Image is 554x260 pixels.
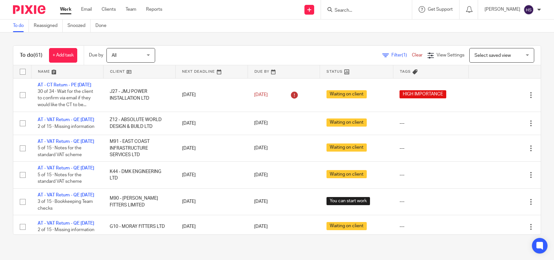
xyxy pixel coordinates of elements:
td: G10 - MORAY FITTERS LTD [103,215,175,238]
td: [DATE] [176,215,248,238]
a: Done [95,19,111,32]
span: All [112,53,117,58]
a: Reassigned [34,19,63,32]
div: --- [400,120,462,127]
td: M91 - EAST COAST INFRASTRUCTURE SERVICES LTD [103,135,175,161]
a: + Add task [49,48,77,63]
img: Pixie [13,5,45,14]
span: Get Support [428,7,453,12]
div: --- [400,145,462,152]
span: 5 of 15 · Notes for the standard VAT scheme [38,173,82,184]
span: [DATE] [254,121,268,126]
span: [DATE] [254,93,268,97]
span: 5 of 15 · Notes for the standard VAT scheme [38,146,82,157]
a: Work [60,6,71,13]
div: --- [400,223,462,230]
a: AT - VAT Return - QE [DATE] [38,193,94,197]
a: Reports [146,6,162,13]
a: Clients [102,6,116,13]
input: Search [334,8,392,14]
span: You can start work [326,197,370,205]
span: 3 of 15 · Bookkeeping Team checks [38,199,93,211]
td: K44 - DMK ENGINEERING LTD [103,162,175,188]
td: [DATE] [176,135,248,161]
td: [DATE] [176,162,248,188]
td: [DATE] [176,78,248,112]
td: [DATE] [176,112,248,135]
a: Team [126,6,136,13]
span: (1) [402,53,407,57]
td: Z12 - ABSOLUTE WORLD DESIGN & BUILD LTD [103,112,175,135]
a: Clear [412,53,423,57]
a: Snoozed [68,19,91,32]
span: Select saved view [474,53,511,58]
div: --- [400,198,462,205]
img: svg%3E [523,5,534,15]
span: Waiting on client [326,170,367,178]
div: --- [400,172,462,178]
h1: To do [20,52,43,59]
td: [DATE] [176,188,248,215]
td: J27 - JMJ POWER INSTALLATION LTD [103,78,175,112]
a: AT - CT Return - PE [DATE] [38,83,91,87]
span: Waiting on client [326,222,367,230]
span: [DATE] [254,146,268,151]
a: Email [81,6,92,13]
span: Filter [391,53,412,57]
span: Waiting on client [326,90,367,98]
span: [DATE] [254,200,268,204]
span: Waiting on client [326,143,367,152]
span: 2 of 15 · Missing information [38,228,94,232]
span: [DATE] [254,173,268,177]
a: AT - VAT Return - QE [DATE] [38,166,94,170]
span: (61) [33,53,43,58]
a: AT - VAT Return - QE [DATE] [38,139,94,144]
a: AT - VAT Return - QE [DATE] [38,221,94,226]
p: [PERSON_NAME] [485,6,520,13]
span: [DATE] [254,225,268,229]
a: AT - VAT Return - QE [DATE] [38,118,94,122]
span: 30 of 34 · Wait for the client to confirm via email if they would like the CT to be... [38,89,93,107]
span: 2 of 15 · Missing information [38,124,94,129]
span: Tags [400,70,411,73]
td: M90 - [PERSON_NAME] FITTERS LIMITED [103,188,175,215]
span: Waiting on client [326,118,367,127]
span: View Settings [437,53,464,57]
a: To do [13,19,29,32]
p: Due by [89,52,103,58]
span: HIGH IMPORTANCE [400,90,446,98]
